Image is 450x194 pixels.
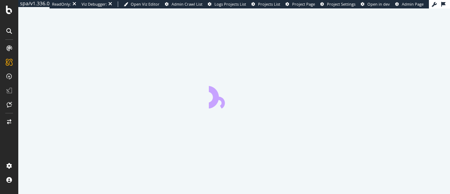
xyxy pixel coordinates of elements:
[320,1,355,7] a: Project Settings
[124,1,160,7] a: Open Viz Editor
[52,1,71,7] div: ReadOnly:
[208,1,246,7] a: Logs Projects List
[131,1,160,7] span: Open Viz Editor
[395,1,424,7] a: Admin Page
[251,1,280,7] a: Projects List
[402,1,424,7] span: Admin Page
[258,1,280,7] span: Projects List
[214,1,246,7] span: Logs Projects List
[367,1,390,7] span: Open in dev
[209,83,259,108] div: animation
[292,1,315,7] span: Project Page
[361,1,390,7] a: Open in dev
[82,1,107,7] div: Viz Debugger:
[172,1,202,7] span: Admin Crawl List
[327,1,355,7] span: Project Settings
[165,1,202,7] a: Admin Crawl List
[285,1,315,7] a: Project Page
